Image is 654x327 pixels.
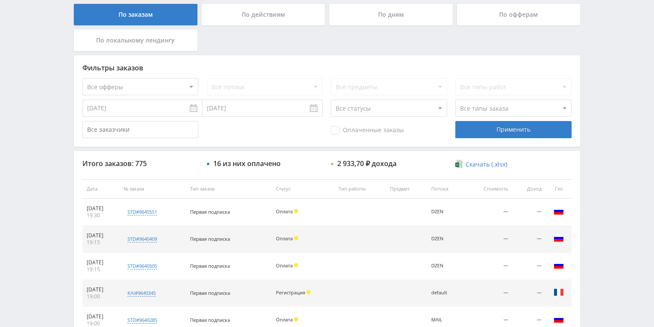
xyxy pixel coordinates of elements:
[294,209,298,213] span: Холд
[294,263,298,267] span: Холд
[82,179,119,199] th: Дата
[331,126,404,135] span: Оплаченные заказы
[512,226,546,253] td: —
[186,179,272,199] th: Тип заказа
[554,206,564,216] img: rus.png
[272,179,334,199] th: Статус
[431,317,460,323] div: MAIL
[276,235,293,242] span: Оплата
[427,179,464,199] th: Потоки
[512,199,546,226] td: —
[119,179,186,199] th: № заказа
[213,160,281,167] div: 16 из них оплачено
[74,4,197,25] div: По заказам
[87,212,115,219] div: 19:30
[464,179,512,199] th: Стоимость
[276,262,293,269] span: Оплата
[276,289,305,296] span: Регистрация
[82,160,198,167] div: Итого заказов: 775
[512,253,546,280] td: —
[190,263,230,269] span: Первая подписка
[554,260,564,270] img: rus.png
[546,179,572,199] th: Гео
[190,209,230,215] span: Первая подписка
[455,160,463,168] img: xlsx
[87,286,115,293] div: [DATE]
[512,280,546,307] td: —
[457,4,581,25] div: По офферам
[127,263,157,269] div: std#9640505
[431,290,460,296] div: default
[431,209,460,215] div: DZEN
[329,4,453,25] div: По дням
[74,30,197,51] div: По локальному лендингу
[455,160,507,169] a: Скачать (.xlsx)
[87,259,115,266] div: [DATE]
[466,161,507,168] span: Скачать (.xlsx)
[190,317,230,323] span: Первая подписка
[464,253,512,280] td: —
[294,317,298,321] span: Холд
[87,266,115,273] div: 19:15
[276,316,293,323] span: Оплата
[87,205,115,212] div: [DATE]
[87,320,115,327] div: 19:00
[87,239,115,246] div: 19:15
[82,121,198,138] input: Все заказчики
[464,226,512,253] td: —
[431,263,460,269] div: DZEN
[87,232,115,239] div: [DATE]
[127,317,157,324] div: std#9640285
[455,121,571,138] div: Применить
[464,280,512,307] td: —
[337,160,397,167] div: 2 933,70 ₽ дохода
[554,314,564,324] img: rus.png
[306,290,311,294] span: Холд
[512,179,546,199] th: Доход
[127,209,157,215] div: std#9640551
[276,208,293,215] span: Оплата
[386,179,427,199] th: Предмет
[87,293,115,300] div: 19:00
[554,233,564,243] img: rus.png
[431,236,460,242] div: DZEN
[127,290,156,297] div: kai#9640345
[127,236,157,242] div: std#9640409
[190,236,230,242] span: Первая подписка
[294,236,298,240] span: Холд
[334,179,386,199] th: Тип работы
[202,4,325,25] div: По действиям
[190,290,230,296] span: Первая подписка
[464,199,512,226] td: —
[554,287,564,297] img: fra.png
[87,313,115,320] div: [DATE]
[82,64,572,72] div: Фильтры заказов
